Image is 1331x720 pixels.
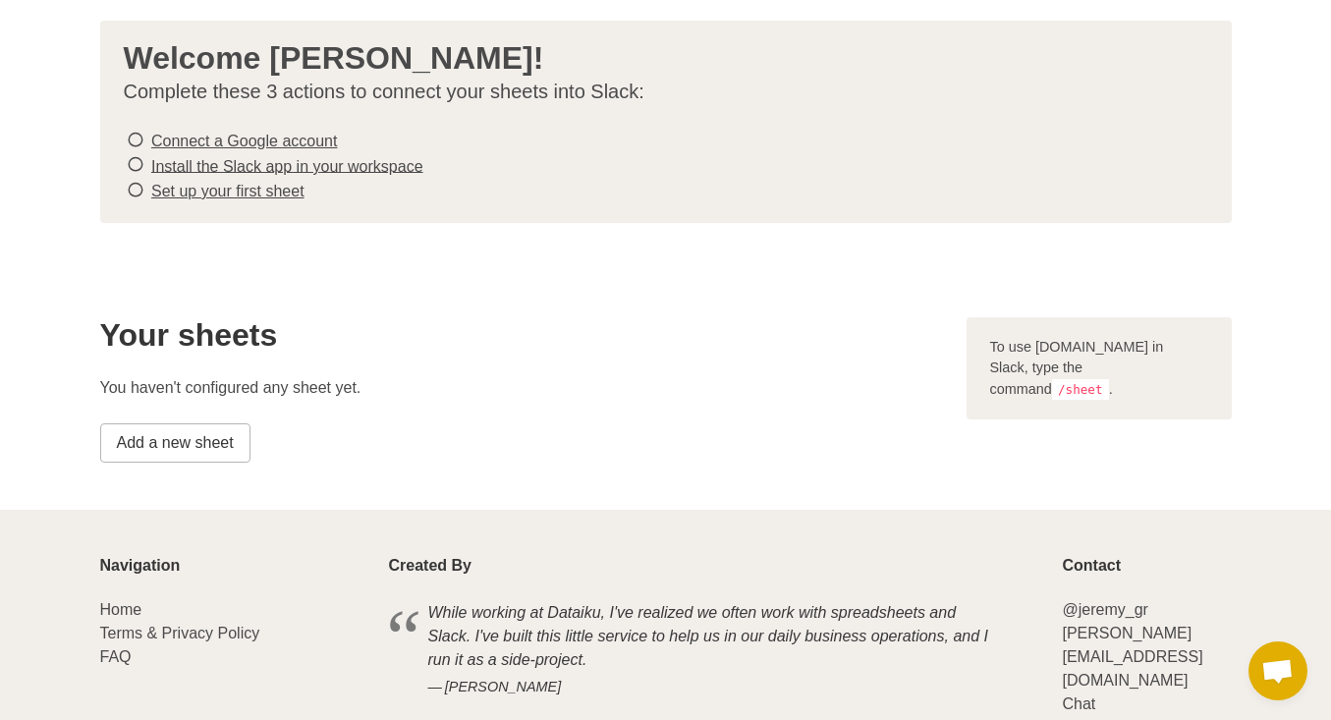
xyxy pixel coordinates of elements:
[100,625,260,641] a: Terms & Privacy Policy
[100,423,250,463] a: Add a new sheet
[1062,695,1095,712] a: Chat
[100,601,142,618] a: Home
[428,677,1000,698] cite: [PERSON_NAME]
[100,557,365,575] p: Navigation
[100,648,132,665] a: FAQ
[124,40,1192,76] h3: Welcome [PERSON_NAME]!
[389,557,1039,575] p: Created By
[967,317,1232,420] div: To use [DOMAIN_NAME] in Slack, type the command .
[1052,379,1109,400] code: /sheet
[389,598,1039,701] blockquote: While working at Dataiku, I've realized we often work with spreadsheets and Slack. I've built thi...
[1062,601,1147,618] a: @jeremy_gr
[100,376,943,400] p: You haven't configured any sheet yet.
[124,80,1192,104] p: Complete these 3 actions to connect your sheets into Slack:
[1248,641,1307,700] div: Open chat
[1062,557,1231,575] p: Contact
[100,317,943,353] h2: Your sheets
[1062,625,1202,689] a: [PERSON_NAME][EMAIL_ADDRESS][DOMAIN_NAME]
[151,183,305,199] a: Set up your first sheet
[151,133,337,149] a: Connect a Google account
[151,157,423,174] a: Install the Slack app in your workspace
